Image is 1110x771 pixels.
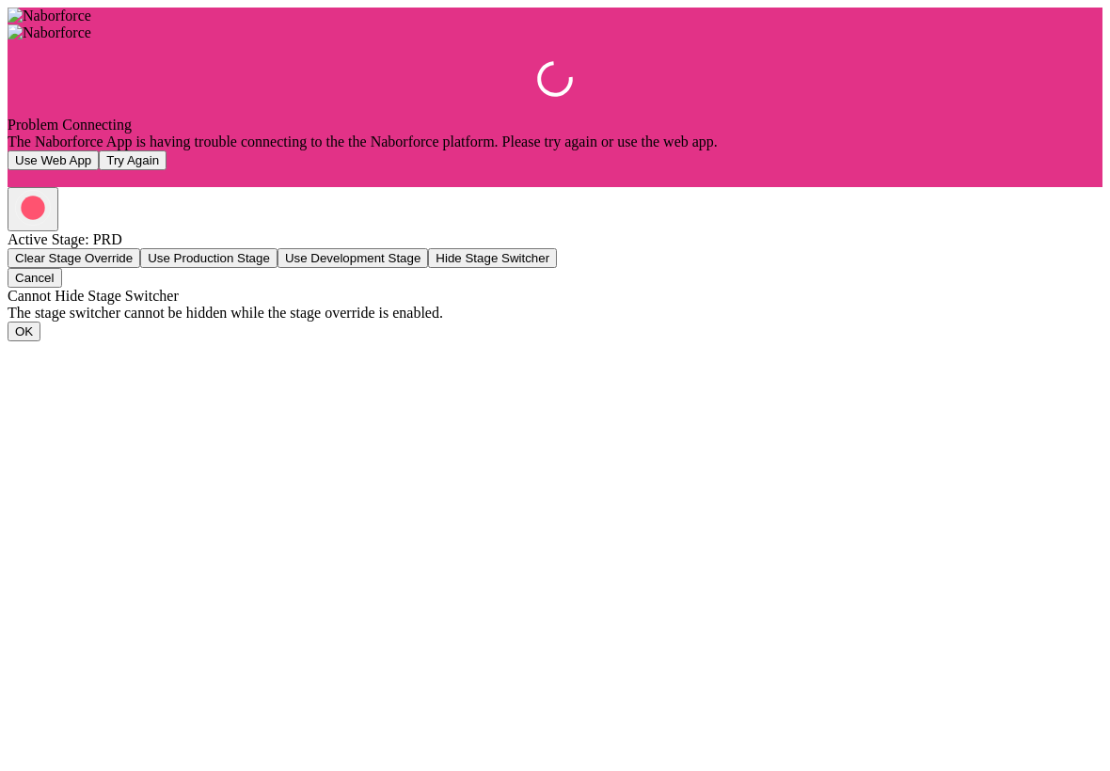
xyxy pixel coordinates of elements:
button: Hide Stage Switcher [428,248,557,268]
img: Naborforce [8,24,91,41]
button: Clear Stage Override [8,248,140,268]
button: Try Again [99,150,166,170]
div: Problem Connecting [8,117,1102,134]
button: Use Development Stage [277,248,428,268]
img: Naborforce [8,8,91,24]
button: Use Production Stage [140,248,277,268]
button: OK [8,322,40,341]
div: The stage switcher cannot be hidden while the stage override is enabled. [8,305,1102,322]
button: Cancel [8,268,62,288]
div: Active Stage: PRD [8,231,1102,248]
div: Cannot Hide Stage Switcher [8,288,1102,305]
button: Use Web App [8,150,99,170]
div: The Naborforce App is having trouble connecting to the the Naborforce platform. Please try again ... [8,134,1102,150]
